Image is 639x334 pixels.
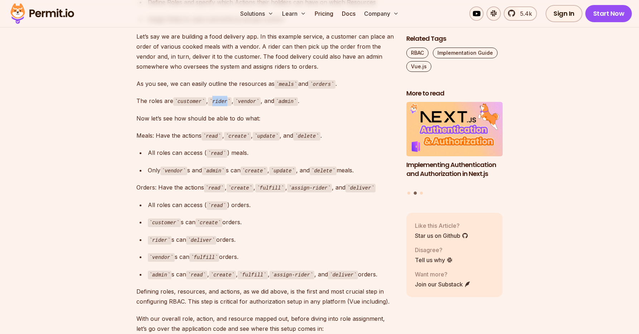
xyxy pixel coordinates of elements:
[136,31,395,72] p: Let’s say we are building a food delivery app. In this example service, a customer can place an o...
[148,253,175,262] code: vendor
[415,231,468,240] a: Star us on Github
[420,192,423,195] button: Go to slide 3
[546,5,582,22] a: Sign In
[7,1,77,26] img: Permit logo
[415,256,453,264] a: Tell us why
[406,34,503,43] h2: Related Tags
[136,182,395,193] p: Orders: Have the actions , , , , and
[345,184,376,192] code: deliver
[209,271,236,279] code: create
[148,165,395,176] div: Only s and s can , , and meals.
[195,218,222,227] code: create
[415,270,471,279] p: Want more?
[293,132,320,141] code: delete
[339,6,358,21] a: Docs
[173,97,206,106] code: customer
[406,102,503,187] li: 2 of 3
[136,131,395,141] p: Meals: Have the actions , , , and .
[274,97,298,106] code: admin
[148,200,395,210] div: All roles can access ( ) orders.
[585,5,632,22] a: Start Now
[413,192,417,195] button: Go to slide 2
[253,132,280,141] code: update
[433,48,498,58] a: Implementation Guide
[148,269,395,280] div: s can , , , , and orders.
[270,271,315,279] code: assign-rider
[255,184,285,192] code: fulfill
[312,6,336,21] a: Pricing
[224,132,251,141] code: create
[208,97,232,106] code: rider
[415,246,453,254] p: Disagree?
[148,217,395,227] div: s can orders.
[238,271,268,279] code: fulfill
[415,221,468,230] p: Like this Article?
[279,6,309,21] button: Learn
[406,89,503,98] h2: More to read
[186,236,216,245] code: deliver
[269,167,296,175] code: update
[207,149,227,158] code: read
[136,79,395,89] p: As you see, we can easily outline the resources as and .
[308,80,335,89] code: orders
[227,184,253,192] code: create
[148,252,395,262] div: s can orders.
[310,167,337,175] code: delete
[328,271,358,279] code: deliver
[415,280,471,289] a: Join our Substack
[233,97,260,106] code: vendor
[516,9,532,18] span: 5.4k
[207,201,227,210] code: read
[204,184,225,192] code: read
[202,132,222,141] code: read
[148,235,395,245] div: s can orders.
[275,80,299,89] code: meals
[407,192,410,195] button: Go to slide 1
[406,102,503,187] a: Implementing Authentication and Authorization in Next.jsImplementing Authentication and Authoriza...
[406,48,429,58] a: RBAC
[406,102,503,157] img: Implementing Authentication and Authorization in Next.js
[136,286,395,306] p: Defining roles, resources, and actions, as we did above, is the first and most crucial step in co...
[361,6,402,21] button: Company
[148,148,395,158] div: All roles can access ( ) meals.
[136,314,395,334] p: With our overall role, action, and resource mapped out, before diving into role assignment, let’s...
[241,167,267,175] code: create
[406,161,503,178] h3: Implementing Authentication and Authorization in Next.js
[186,271,207,279] code: read
[504,6,537,21] a: 5.4k
[136,96,395,106] p: The roles are , , , and .
[406,61,431,72] a: Vue.js
[148,236,172,245] code: rider
[287,184,332,192] code: assign-rider
[189,253,219,262] code: fulfill
[136,113,395,123] p: Now let’s see how should be able to do what:
[202,167,226,175] code: admin
[406,102,503,196] div: Posts
[148,271,172,279] code: admin
[148,218,181,227] code: customer
[160,167,187,175] code: vendor
[237,6,276,21] button: Solutions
